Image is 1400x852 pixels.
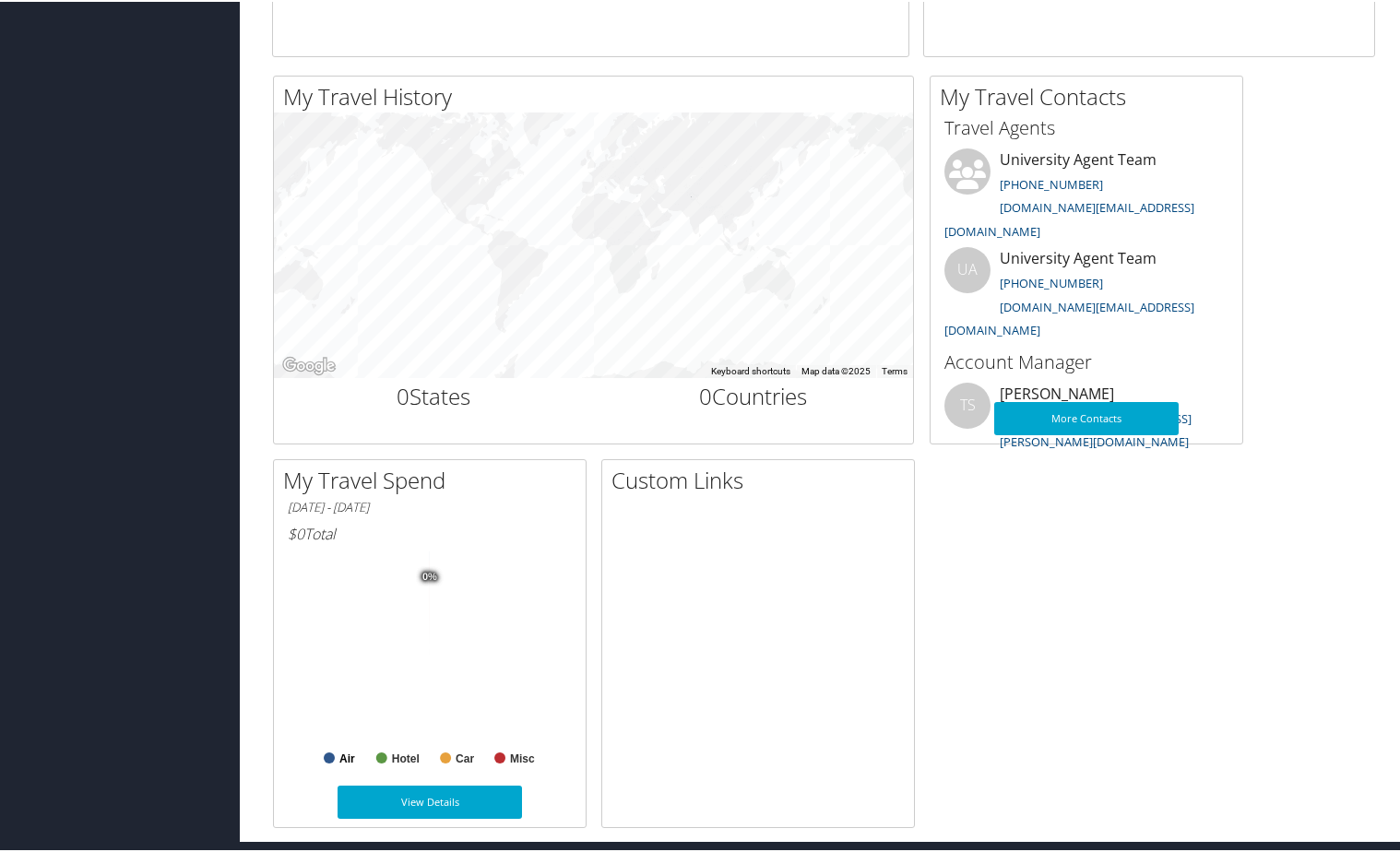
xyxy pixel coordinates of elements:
button: Keyboard shortcuts [711,363,790,376]
h2: Countries [608,379,900,410]
h6: [DATE] - [DATE] [288,497,572,515]
text: Air [339,751,355,763]
div: UA [944,245,991,291]
text: Car [456,751,474,763]
a: View Details [338,784,522,817]
a: Open this area in Google Maps (opens a new window) [279,352,339,376]
h2: My Travel Spend [283,463,586,494]
span: $0 [288,522,304,542]
h6: Total [288,522,572,542]
div: TS [944,381,991,427]
span: 0 [397,379,409,409]
a: [DOMAIN_NAME][EMAIL_ADDRESS][DOMAIN_NAME] [944,297,1194,337]
a: More Contacts [994,400,1179,433]
text: Hotel [392,751,420,763]
li: University Agent Team [935,245,1238,344]
li: University Agent Team [935,147,1238,245]
h2: States [288,379,580,410]
a: Terms (opens in new tab) [882,364,908,374]
a: [DOMAIN_NAME][EMAIL_ADDRESS][DOMAIN_NAME] [944,197,1194,238]
a: [PHONE_NUMBER] [1000,273,1103,290]
a: [PHONE_NUMBER] [1000,174,1103,191]
span: 0 [699,379,712,409]
h3: Account Manager [944,348,1228,373]
img: Google [279,352,339,376]
tspan: 0% [422,570,437,581]
h2: Custom Links [611,463,914,494]
text: Misc [510,751,535,763]
h3: Travel Agents [944,113,1228,139]
h2: My Travel Contacts [940,79,1242,111]
h2: My Travel History [283,79,913,111]
span: Map data ©2025 [801,364,871,374]
li: [PERSON_NAME] [935,381,1238,456]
